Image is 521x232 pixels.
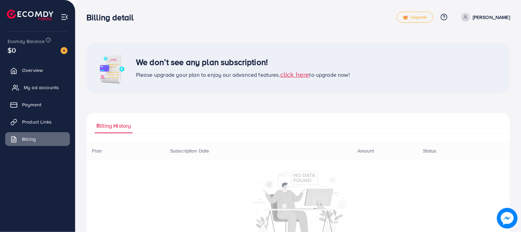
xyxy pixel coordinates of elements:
img: image [61,47,67,54]
h3: We don’t see any plan subscription! [136,57,350,67]
img: image [95,51,129,85]
a: [PERSON_NAME] [458,13,510,22]
span: Ecomdy Balance [8,38,45,45]
span: My ad accounts [24,84,59,91]
p: [PERSON_NAME] [473,13,510,21]
span: Billing [22,136,36,143]
span: Billing History [96,122,131,130]
img: logo [7,10,53,20]
span: click here [280,70,310,79]
span: Overview [22,67,43,74]
a: Billing [5,132,70,146]
a: Payment [5,98,70,112]
a: Product Links [5,115,70,129]
img: tick [403,15,408,20]
span: Payment [22,101,41,108]
span: Upgrade [403,15,427,20]
span: Product Links [22,118,52,125]
a: Overview [5,63,70,77]
a: tickUpgrade [397,12,433,23]
span: Please upgrade your plan to enjoy our advanced features. to upgrade now! [136,71,350,78]
span: $0 [8,45,16,55]
h3: Billing detail [86,12,139,22]
img: menu [61,13,69,21]
a: My ad accounts [5,81,70,94]
img: image [497,208,518,229]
